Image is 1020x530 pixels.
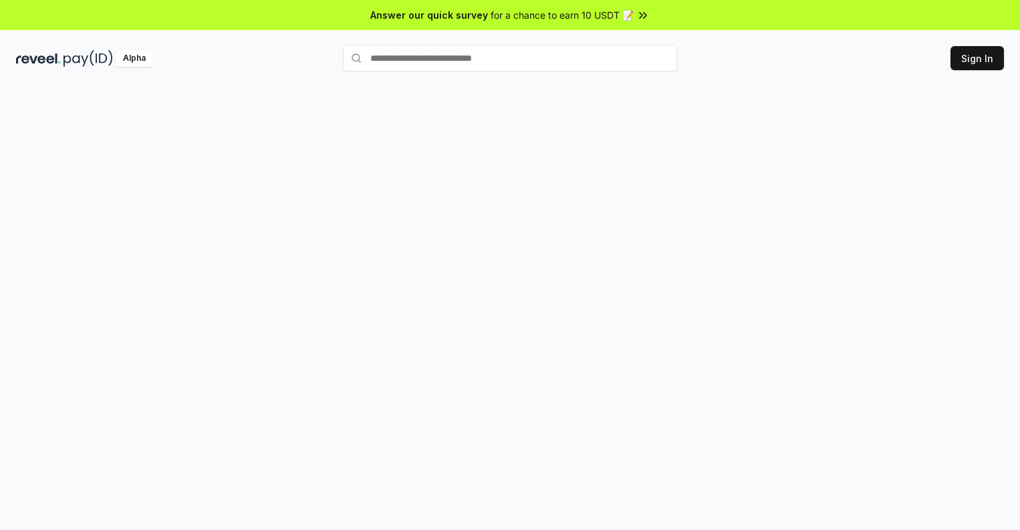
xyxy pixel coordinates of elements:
[491,8,634,22] span: for a chance to earn 10 USDT 📝
[370,8,488,22] span: Answer our quick survey
[950,46,1004,70] button: Sign In
[16,50,61,67] img: reveel_dark
[63,50,113,67] img: pay_id
[116,50,153,67] div: Alpha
